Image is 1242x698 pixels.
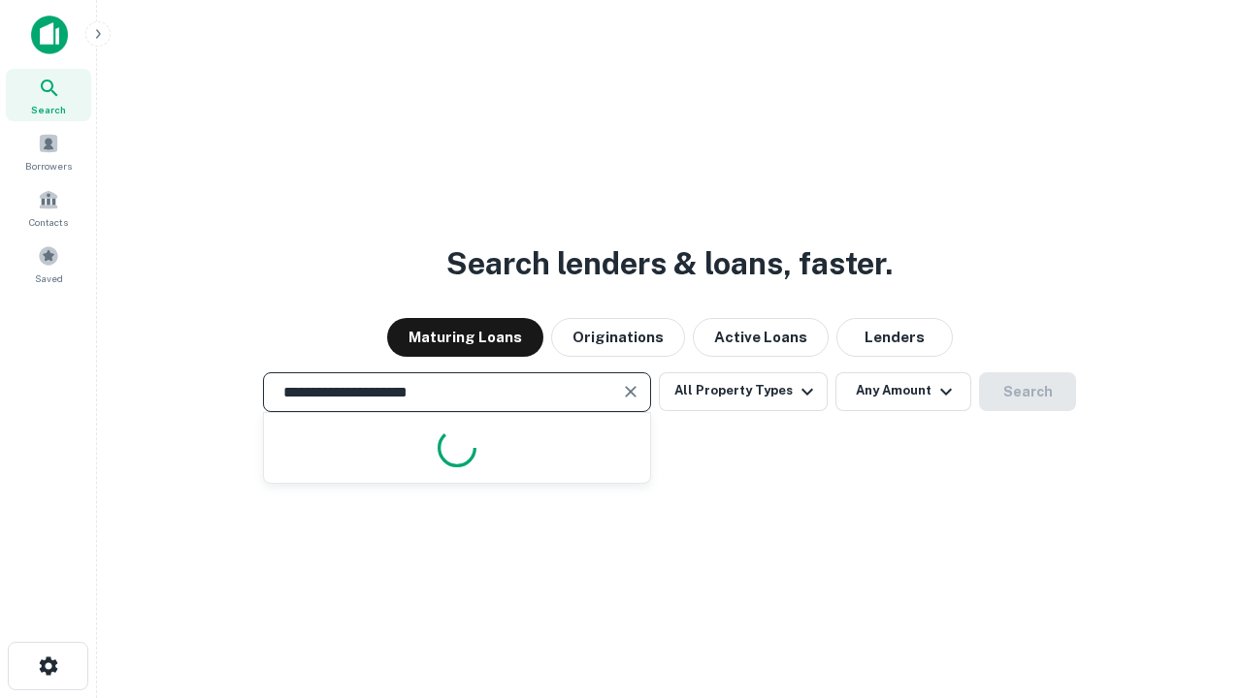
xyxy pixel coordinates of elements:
[6,238,91,290] a: Saved
[1145,543,1242,636] iframe: Chat Widget
[836,318,953,357] button: Lenders
[835,372,971,411] button: Any Amount
[659,372,828,411] button: All Property Types
[387,318,543,357] button: Maturing Loans
[693,318,829,357] button: Active Loans
[6,125,91,177] a: Borrowers
[446,240,893,287] h3: Search lenders & loans, faster.
[617,378,644,405] button: Clear
[31,16,68,54] img: capitalize-icon.png
[31,102,66,117] span: Search
[6,181,91,234] a: Contacts
[551,318,685,357] button: Originations
[35,270,63,286] span: Saved
[25,158,72,174] span: Borrowers
[29,214,68,230] span: Contacts
[6,69,91,121] a: Search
